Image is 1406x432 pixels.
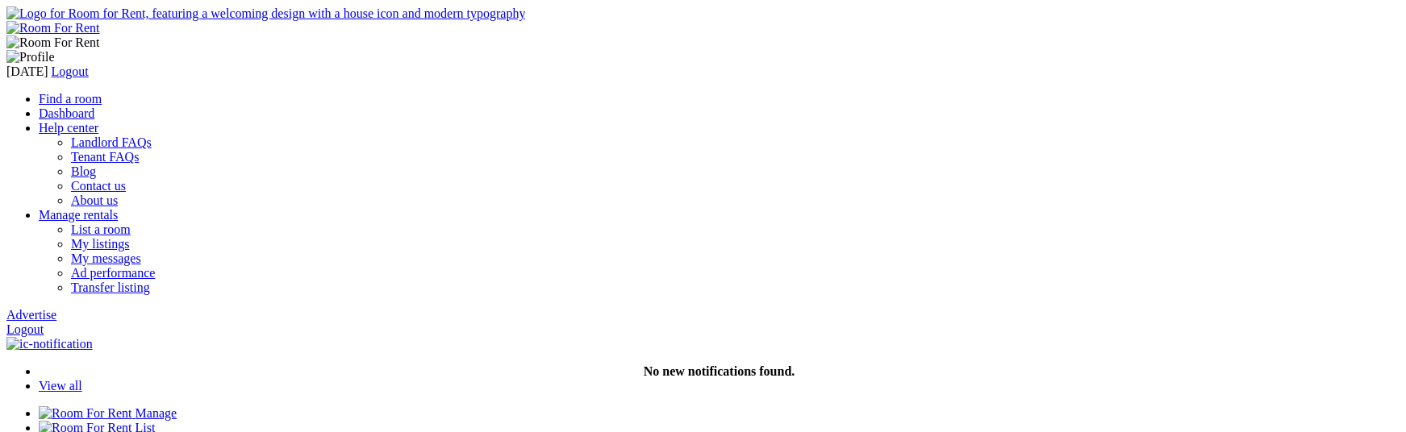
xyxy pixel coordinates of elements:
[39,406,177,420] a: Manage
[39,379,82,393] a: View all
[71,251,141,265] a: My messages
[71,266,155,280] a: Ad performance
[71,280,150,294] a: Transfer listing
[71,193,118,207] a: About us
[6,337,93,351] img: ic-notification
[39,92,102,106] a: Find a room
[71,135,152,149] a: Landlord FAQs
[71,237,129,251] a: My listings
[136,406,177,420] span: Manage
[6,322,44,336] a: Logout
[39,121,98,135] a: Help center
[71,179,126,193] a: Contact us
[6,35,100,50] img: Room For Rent
[71,150,139,164] a: Tenant FAQs
[6,64,48,78] span: [DATE]
[39,106,94,120] a: Dashboard
[6,50,55,64] img: Profile
[6,6,525,21] img: Logo for Room for Rent, featuring a welcoming design with a house icon and modern typography
[6,308,56,322] a: Advertise
[39,406,132,421] img: Room For Rent
[644,364,795,378] strong: No new notifications found.
[71,222,131,236] a: List a room
[6,21,100,35] img: Room For Rent
[71,164,96,178] a: Blog
[39,208,118,222] a: Manage rentals
[52,64,89,78] a: Logout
